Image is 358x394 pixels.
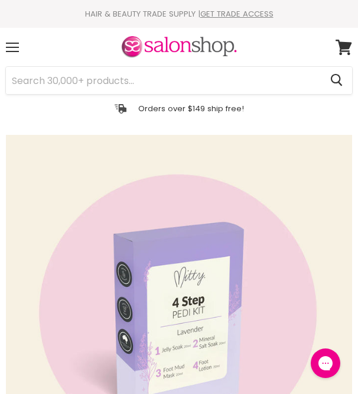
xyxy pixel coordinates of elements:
button: Search [321,67,352,94]
a: GET TRADE ACCESS [200,8,274,20]
form: Product [5,66,353,95]
input: Search [6,67,321,94]
iframe: Gorgias live chat messenger [305,344,346,382]
p: Orders over $149 ship free! [138,104,244,114]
